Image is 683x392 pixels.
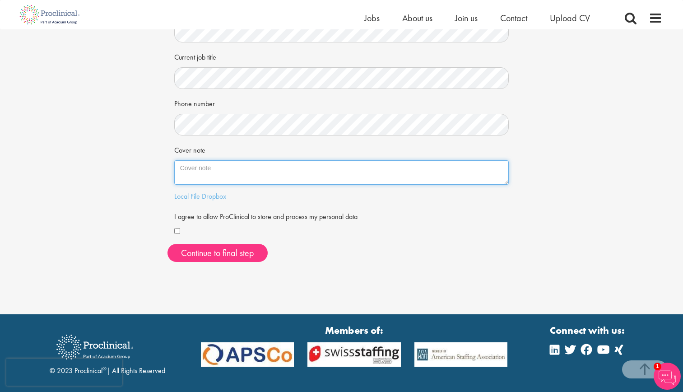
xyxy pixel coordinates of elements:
a: Dropbox [202,191,226,201]
img: APSCo [194,342,301,367]
label: Current job title [174,49,216,63]
label: Phone number [174,96,215,109]
strong: Members of: [201,323,508,337]
img: APSCo [301,342,408,367]
a: Contact [500,12,527,24]
img: APSCo [408,342,515,367]
img: Proclinical Recruitment [50,328,140,366]
a: Jobs [364,12,380,24]
span: 1 [654,363,661,370]
button: Continue to final step [167,244,268,262]
a: Upload CV [550,12,590,24]
a: Join us [455,12,478,24]
img: Chatbot [654,363,681,390]
label: Cover note [174,142,205,156]
a: About us [402,12,432,24]
a: Local File [174,191,200,201]
div: © 2023 Proclinical | All Rights Reserved [50,328,165,376]
strong: Connect with us: [550,323,627,337]
iframe: reCAPTCHA [6,359,122,386]
label: I agree to allow ProClinical to store and process my personal data [174,209,358,222]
